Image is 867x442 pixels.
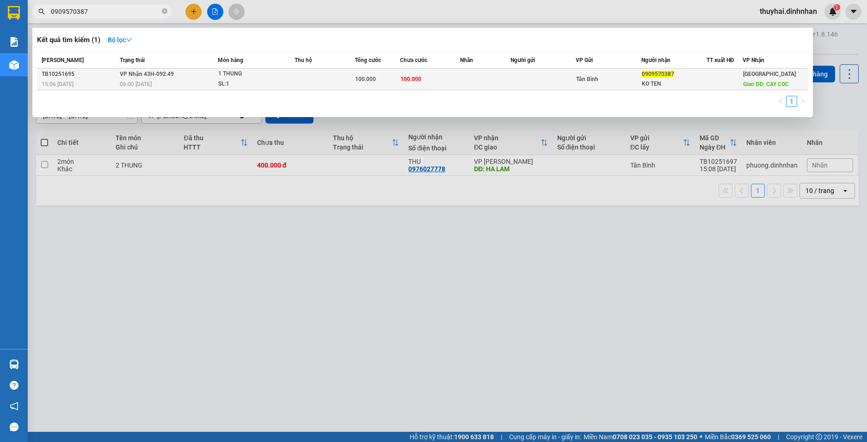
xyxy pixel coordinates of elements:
span: Món hàng [218,57,243,63]
span: Nhãn [460,57,473,63]
span: notification [10,402,18,411]
span: message [10,423,18,431]
span: Người gửi [510,57,535,63]
img: warehouse-icon [9,60,19,70]
input: Tìm tên, số ĐT hoặc mã đơn [51,6,160,17]
span: Thu hộ [295,57,312,63]
img: solution-icon [9,37,19,47]
button: Bộ lọcdown [100,32,140,47]
span: 100.000 [400,76,421,82]
span: VP Nhận 43H-092.49 [120,71,174,77]
span: Giao DĐ: CAY COC [743,81,789,87]
span: right [800,98,806,104]
span: 0909570387 [642,71,674,77]
span: VP Gửi [576,57,593,63]
button: left [775,96,786,107]
span: TT xuất HĐ [707,57,734,63]
span: [GEOGRAPHIC_DATA] [743,71,796,77]
span: Chưa cước [400,57,427,63]
span: [PERSON_NAME] [42,57,84,63]
span: 100.000 [355,76,376,82]
span: VP Nhận [743,57,764,63]
span: search [38,8,45,15]
li: 1 [786,96,797,107]
strong: Bộ lọc [108,36,132,44]
div: SL: 1 [218,79,288,89]
span: 06:00 [DATE] [120,81,152,87]
img: logo-vxr [8,6,20,20]
div: KO TEN [642,79,706,89]
span: 15:06 [DATE] [42,81,74,87]
h3: Kết quả tìm kiếm ( 1 ) [37,35,100,45]
span: left [778,98,783,104]
button: right [797,96,808,107]
li: Next Page [797,96,808,107]
span: Tân Bình [576,76,598,82]
a: 1 [787,96,797,106]
li: Previous Page [775,96,786,107]
span: Trạng thái [120,57,145,63]
img: warehouse-icon [9,360,19,369]
div: 1 THUNG [218,69,288,79]
span: down [126,37,132,43]
span: close-circle [162,7,167,16]
span: Người nhận [641,57,670,63]
span: Tổng cước [355,57,381,63]
span: close-circle [162,8,167,14]
div: TB10251695 [42,69,117,79]
span: question-circle [10,381,18,390]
